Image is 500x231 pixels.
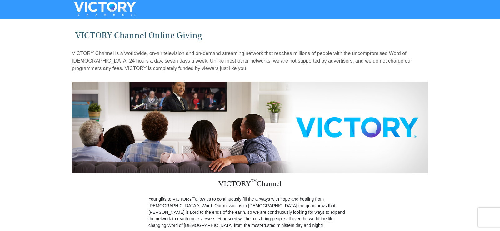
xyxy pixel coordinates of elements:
h1: VICTORY Channel Online Giving [75,30,425,41]
sup: ™ [251,178,257,184]
sup: ™ [192,196,195,200]
img: VICTORYTHON - VICTORY Channel [66,2,144,16]
p: VICTORY Channel is a worldwide, on-air television and on-demand streaming network that reaches mi... [72,50,428,72]
p: Your gifts to VICTORY allow us to continuously fill the airways with hope and healing from [DEMOG... [148,196,352,229]
h3: VICTORY Channel [148,173,352,196]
